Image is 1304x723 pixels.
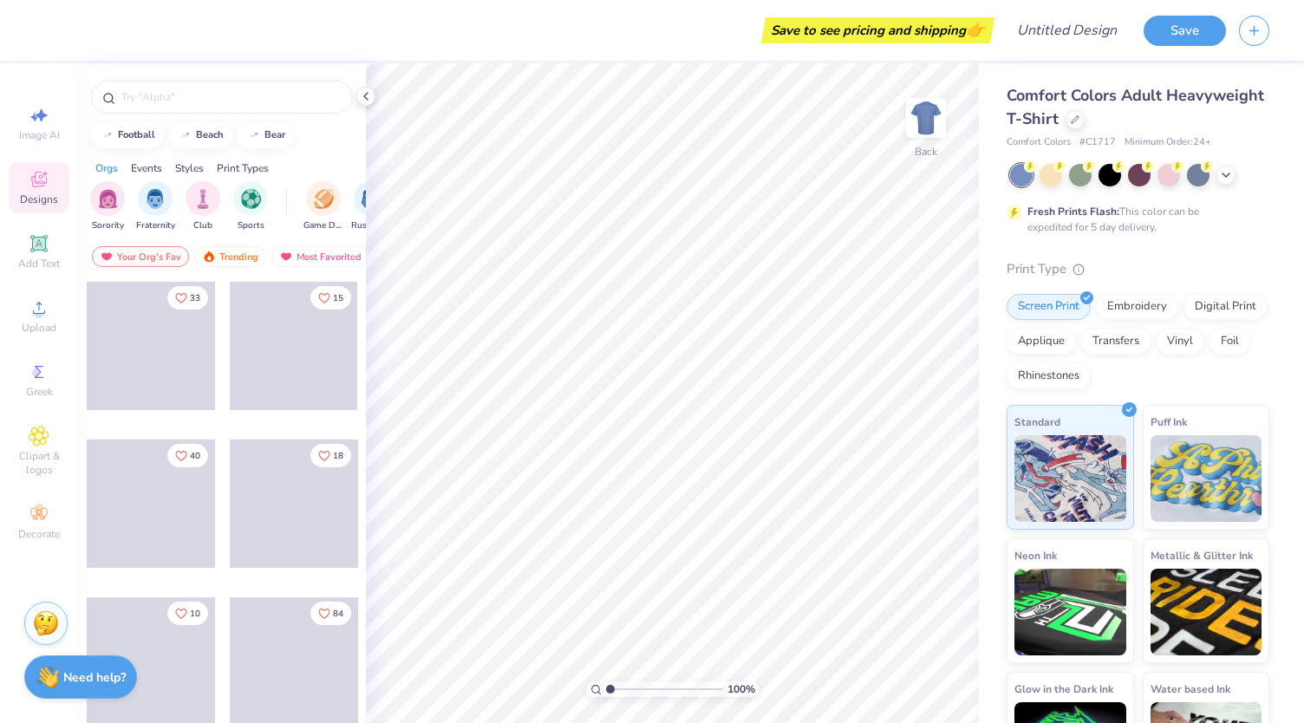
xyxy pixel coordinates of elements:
span: Clipart & logos [9,449,69,477]
span: Water based Ink [1151,680,1230,698]
img: most_fav.gif [279,251,293,263]
input: Try "Alpha" [120,88,342,106]
div: Transfers [1081,329,1151,355]
div: Trending [194,246,266,267]
img: Puff Ink [1151,435,1262,522]
button: bear [238,122,293,148]
span: Standard [1014,413,1060,431]
img: trend_line.gif [101,130,114,140]
div: Digital Print [1183,294,1268,320]
button: Like [167,602,208,625]
span: 15 [333,294,343,303]
div: Back [915,144,937,160]
span: Decorate [18,527,60,541]
button: Like [310,602,351,625]
span: 100 % [727,681,755,697]
span: Sorority [92,219,124,232]
strong: Fresh Prints Flash: [1027,205,1119,218]
div: filter for Sports [233,181,268,232]
div: Screen Print [1007,294,1091,320]
span: Game Day [303,219,343,232]
div: Foil [1209,329,1250,355]
span: 👉 [966,19,985,40]
button: filter button [186,181,220,232]
button: Like [310,444,351,467]
div: Print Type [1007,259,1269,279]
button: Like [167,444,208,467]
button: football [91,122,163,148]
span: Greek [26,385,53,399]
strong: Need help? [63,669,126,686]
img: Game Day Image [314,189,334,209]
img: Fraternity Image [146,189,165,209]
div: filter for Sorority [90,181,125,232]
button: Like [167,286,208,309]
button: Like [310,286,351,309]
img: Standard [1014,435,1126,522]
div: Your Org's Fav [92,246,189,267]
div: Most Favorited [271,246,369,267]
div: filter for Rush & Bid [351,181,391,232]
div: Events [131,160,162,176]
div: Orgs [95,160,118,176]
img: Neon Ink [1014,569,1126,655]
span: Neon Ink [1014,546,1057,564]
button: filter button [136,181,175,232]
span: Image AI [19,128,60,142]
span: Comfort Colors [1007,135,1071,150]
img: Sports Image [241,189,261,209]
span: Fraternity [136,219,175,232]
div: Applique [1007,329,1076,355]
span: Club [193,219,212,232]
span: 10 [190,609,200,618]
img: Club Image [193,189,212,209]
span: 33 [190,294,200,303]
div: This color can be expedited for 5 day delivery. [1027,204,1241,235]
img: trend_line.gif [179,130,192,140]
div: bear [264,130,285,140]
span: Puff Ink [1151,413,1187,431]
div: Styles [175,160,204,176]
div: beach [196,130,224,140]
div: Vinyl [1156,329,1204,355]
img: Rush & Bid Image [362,189,381,209]
div: filter for Game Day [303,181,343,232]
img: Sorority Image [98,189,118,209]
span: Sports [238,219,264,232]
div: filter for Club [186,181,220,232]
span: Upload [22,321,56,335]
div: Rhinestones [1007,363,1091,389]
button: filter button [303,181,343,232]
img: Back [909,101,943,135]
button: filter button [351,181,391,232]
span: # C1717 [1079,135,1116,150]
div: filter for Fraternity [136,181,175,232]
img: trend_line.gif [247,130,261,140]
img: trending.gif [202,251,216,263]
button: beach [169,122,231,148]
span: Glow in the Dark Ink [1014,680,1113,698]
span: Add Text [18,257,60,270]
span: 40 [190,452,200,460]
div: Print Types [217,160,269,176]
div: Save to see pricing and shipping [766,17,990,43]
button: filter button [233,181,268,232]
span: Rush & Bid [351,219,391,232]
span: Metallic & Glitter Ink [1151,546,1253,564]
img: Metallic & Glitter Ink [1151,569,1262,655]
div: Embroidery [1096,294,1178,320]
span: Designs [20,192,58,206]
button: Save [1144,16,1226,46]
input: Untitled Design [1003,13,1131,48]
span: Comfort Colors Adult Heavyweight T-Shirt [1007,85,1264,129]
img: most_fav.gif [100,251,114,263]
span: 84 [333,609,343,618]
div: football [118,130,155,140]
button: filter button [90,181,125,232]
span: Minimum Order: 24 + [1125,135,1211,150]
span: 18 [333,452,343,460]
